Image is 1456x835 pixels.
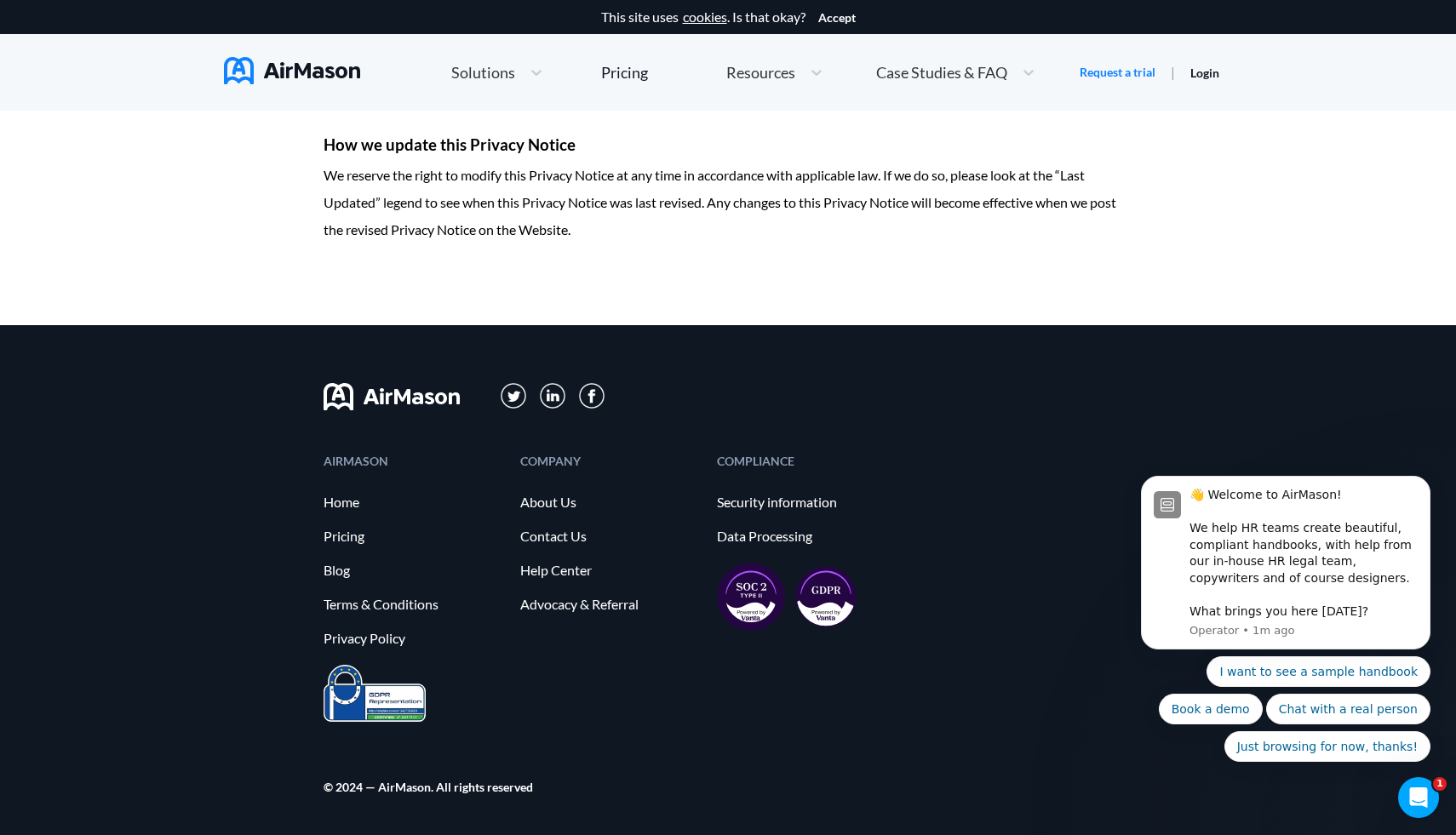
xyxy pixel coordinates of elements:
a: Blog [324,563,503,578]
button: Accept cookies [818,11,856,25]
div: © 2024 — AirMason. All rights reserved [324,781,533,792]
a: Home [324,495,503,510]
div: COMPLIANCE [717,455,897,466]
img: svg+xml;base64,PD94bWwgdmVyc2lvbj0iMS4wIiBlbmNvZGluZz0iVVRGLTgiPz4KPHN2ZyB3aWR0aD0iMzBweCIgaGVpZ2... [579,383,605,409]
div: Pricing [601,65,648,80]
a: Terms & Conditions [324,597,503,612]
a: Contact Us [520,529,700,544]
img: svg+xml;base64,PHN2ZyB3aWR0aD0iMTYwIiBoZWlnaHQ9IjMyIiB2aWV3Qm94PSIwIDAgMTYwIDMyIiBmaWxsPSJub25lIi... [324,383,460,410]
span: Case Studies & FAQ [876,65,1007,80]
img: soc2-17851990f8204ed92eb8cdb2d5e8da73.svg [717,563,785,631]
a: Data Processing [717,529,897,544]
a: Advocacy & Referral [520,597,700,612]
a: cookies [683,9,727,25]
img: AirMason Logo [224,57,360,84]
a: Pricing [324,529,503,544]
span: 1 [1433,777,1447,791]
a: About Us [520,495,700,510]
a: Security information [717,495,897,510]
div: COMPANY [520,455,700,466]
span: Solutions [451,65,515,80]
h3: How we update this Privacy Notice [324,129,1133,161]
iframe: Intercom notifications message [1115,345,1456,789]
img: prighter-certificate-eu-7c0b0bead1821e86115914626e15d079.png [324,665,426,722]
span: Resources [726,65,795,80]
a: Privacy Policy [324,631,503,646]
p: We reserve the right to modify this Privacy Notice at any time in accordance with applicable law.... [324,162,1133,243]
a: Help Center [520,563,700,578]
a: Login [1190,66,1219,80]
a: Request a trial [1080,64,1155,81]
img: svg+xml;base64,PD94bWwgdmVyc2lvbj0iMS4wIiBlbmNvZGluZz0iVVRGLTgiPz4KPHN2ZyB3aWR0aD0iMzFweCIgaGVpZ2... [540,383,566,409]
div: AIRMASON [324,455,503,466]
img: svg+xml;base64,PD94bWwgdmVyc2lvbj0iMS4wIiBlbmNvZGluZz0iVVRGLTgiPz4KPHN2ZyB3aWR0aD0iMzFweCIgaGVpZ2... [501,383,527,409]
iframe: Intercom live chat [1398,777,1439,818]
img: gdpr-98ea35551734e2af8fd9405dbdaf8c18.svg [795,566,857,627]
a: Pricing [601,57,648,88]
span: | [1171,64,1175,80]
